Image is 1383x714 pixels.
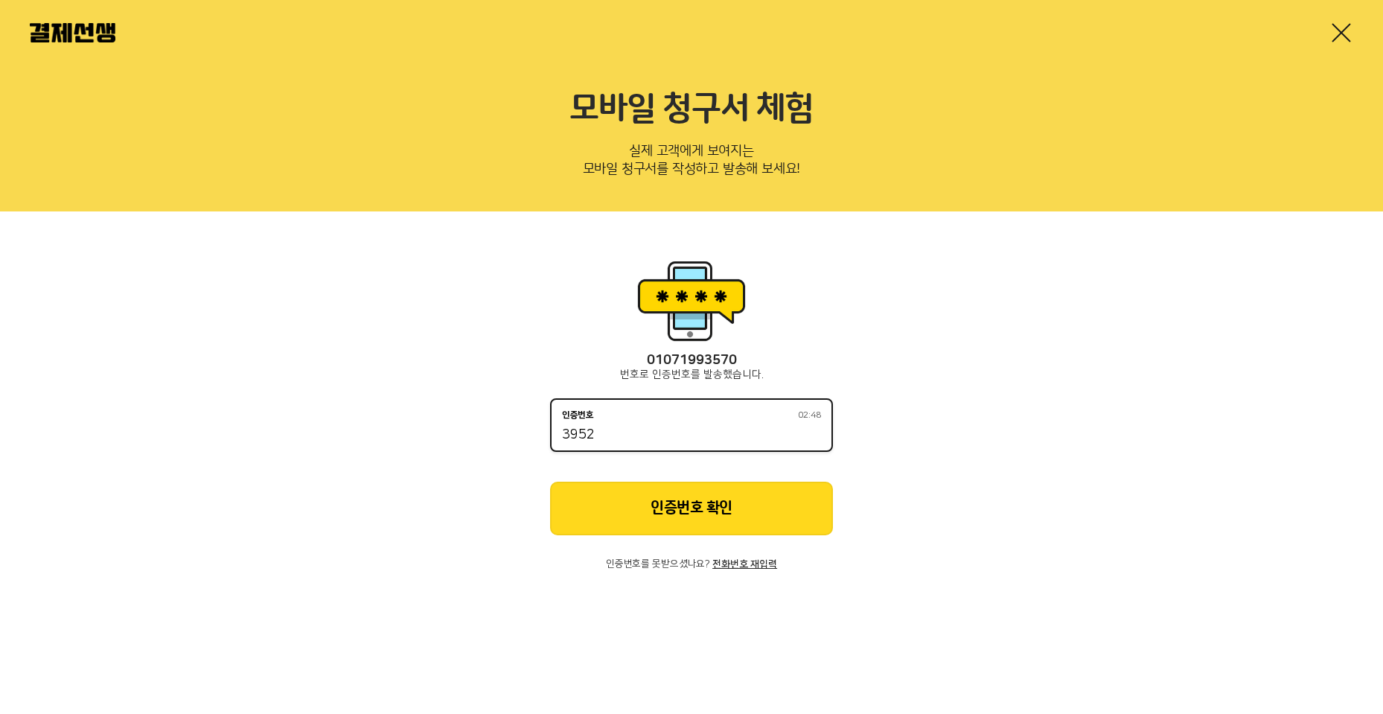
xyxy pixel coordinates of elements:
[712,559,777,570] button: 전화번호 재입력
[562,410,594,421] p: 인증번호
[550,559,833,570] p: 인증번호를 못받으셨나요?
[30,89,1353,130] h2: 모바일 청구서 체험
[30,23,115,42] img: 결제선생
[550,353,833,369] p: 01071993570
[550,482,833,535] button: 인증번호 확인
[562,427,821,444] input: 인증번호02:48
[632,256,751,345] img: 휴대폰인증 이미지
[798,411,821,420] span: 02:48
[550,369,833,380] p: 번호로 인증번호를 발송했습니다.
[30,138,1353,188] p: 실제 고객에게 보여지는 모바일 청구서를 작성하고 발송해 보세요!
